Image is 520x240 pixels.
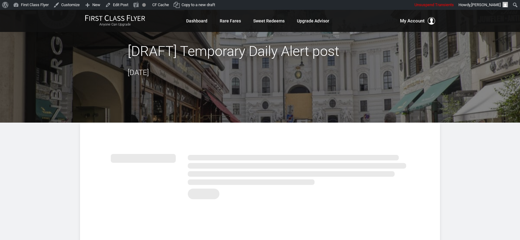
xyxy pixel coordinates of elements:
[253,15,285,26] a: Sweet Redeems
[297,15,329,26] a: Upgrade Advisor
[414,2,454,7] span: Unsuspend Transients
[128,68,149,77] time: [DATE]
[186,15,207,26] a: Dashboard
[85,22,145,27] small: Anyone Can Upgrade
[471,2,501,7] span: [PERSON_NAME]
[400,17,435,25] button: My Account
[400,17,425,25] span: My Account
[111,147,409,203] img: summary.svg
[220,15,241,26] a: Rare Fares
[128,43,392,60] h2: [DRAFT] Temporary Daily Alert post
[85,15,145,21] img: First Class Flyer
[85,15,145,27] a: First Class FlyerAnyone Can Upgrade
